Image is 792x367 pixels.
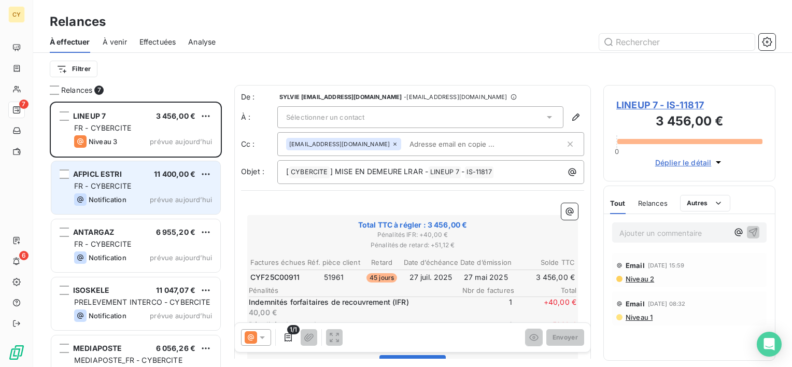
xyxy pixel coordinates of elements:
span: 1 [450,297,512,318]
input: Rechercher [599,34,755,50]
span: À effectuer [50,37,90,47]
span: LINEUP 7 [429,166,461,178]
span: PRELEVEMENT INTERCO - CYBERCITE [74,298,210,306]
span: Effectuées [139,37,176,47]
th: Factures échues [250,257,306,268]
span: ISOSKELE [73,286,109,294]
span: MEDIAPOSTE [73,344,122,352]
span: Nbr de factures [452,286,514,294]
div: CY [8,6,25,23]
span: ANTARGAZ [73,228,114,236]
label: Cc : [241,139,277,149]
span: FR - CYBERCITE [74,123,131,132]
span: + 40,00 € [514,297,576,318]
span: Pénalités [249,286,452,294]
span: Relances [638,199,668,207]
span: 3 456,00 € [156,111,196,120]
span: Email [626,300,645,308]
th: Retard [362,257,402,268]
span: Pénalités IFR : + 40,00 € [249,230,576,239]
div: grid [50,102,222,367]
span: + 51,12 € [514,320,576,341]
span: 11 400,00 € [154,170,195,178]
span: De : [241,92,277,102]
span: [DATE] 08:32 [648,301,686,307]
span: prévue aujourd’hui [150,137,212,146]
span: AFPICL ESTRI [73,170,122,178]
span: LINEUP 7 [73,111,106,120]
span: 0 [615,147,619,156]
span: Total TTC à régler : 3 456,00 € [249,220,576,230]
th: Date d’émission [460,257,512,268]
span: LINEUP 7 - IS-11817 [616,98,762,112]
span: 1/1 [287,325,300,334]
span: Sélectionner un contact [286,113,364,121]
span: - [461,167,464,176]
h3: 3 456,00 € [616,112,762,133]
th: Date d’échéance [403,257,459,268]
span: 1 [450,320,512,341]
button: Envoyer [546,329,584,346]
button: Autres [680,195,730,211]
span: prévue aujourd’hui [150,312,212,320]
span: Niveau 2 [625,275,654,283]
span: Analyse [188,37,216,47]
td: 51961 [307,272,361,283]
span: Niveau 3 [89,137,117,146]
span: Pénalités de retard : + 51,12 € [249,241,576,250]
span: À venir [103,37,127,47]
span: Total [514,286,576,294]
div: Open Intercom Messenger [757,332,782,357]
span: 45 jours [366,273,397,283]
button: Déplier le détail [652,157,727,168]
span: [EMAIL_ADDRESS][DOMAIN_NAME] [289,141,390,147]
span: CYBERCITE [289,166,329,178]
span: [ [286,167,289,176]
span: Déplier le détail [655,157,712,168]
span: 7 [19,100,29,109]
span: 6 [19,251,29,260]
span: prévue aujourd’hui [150,195,212,204]
td: 3 456,00 € [513,272,575,283]
label: À : [241,112,277,122]
span: FR - CYBERCITE [74,239,131,248]
span: SYLVIE [EMAIL_ADDRESS][DOMAIN_NAME] [279,94,402,100]
span: ] MISE EN DEMEURE LRAR - [330,167,429,176]
span: MEDIAPOSTE_FR - CYBERCITE [74,356,182,364]
td: 27 mai 2025 [460,272,512,283]
span: Niveau 1 [625,313,653,321]
img: Logo LeanPay [8,344,25,361]
th: Réf. pièce client [307,257,361,268]
p: Pénalités de retard [249,320,448,330]
span: prévue aujourd’hui [150,253,212,262]
button: Filtrer [50,61,97,77]
h3: Relances [50,12,106,31]
span: Email [626,261,645,270]
p: 40,00 € [249,307,448,318]
span: FR - CYBERCITE [74,181,131,190]
span: - [EMAIL_ADDRESS][DOMAIN_NAME] [404,94,507,100]
span: Objet : [241,167,264,176]
span: Notification [89,312,126,320]
span: 6 056,26 € [156,344,196,352]
span: Notification [89,195,126,204]
p: Indemnités forfaitaires de recouvrement (IFR) [249,297,448,307]
span: 7 [94,86,104,95]
th: Solde TTC [513,257,575,268]
span: [DATE] 15:59 [648,262,685,269]
span: IS-11817 [465,166,493,178]
span: Notification [89,253,126,262]
td: 27 juil. 2025 [403,272,459,283]
input: Adresse email en copie ... [405,136,525,152]
span: CYF25C00911 [250,272,300,283]
span: 11 047,07 € [156,286,195,294]
span: 6 955,20 € [156,228,196,236]
span: Tout [610,199,626,207]
span: Relances [61,85,92,95]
